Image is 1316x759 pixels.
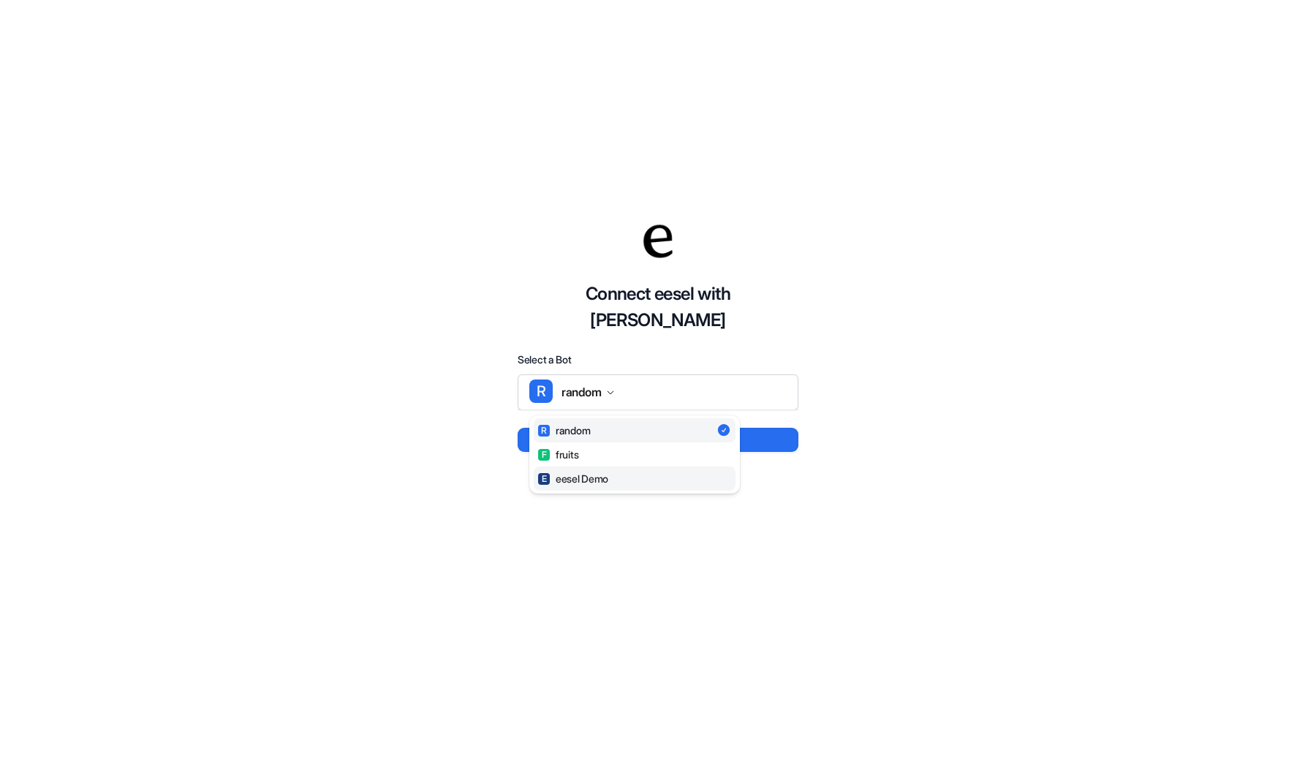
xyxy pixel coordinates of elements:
[529,415,740,494] div: Rrandom
[538,447,578,462] div: fruits
[518,374,798,409] button: Rrandom
[529,379,553,403] span: R
[561,382,602,402] span: random
[538,449,550,461] span: F
[538,471,608,486] div: eesel Demo
[538,425,550,437] span: R
[538,423,590,438] div: random
[538,473,550,485] span: E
